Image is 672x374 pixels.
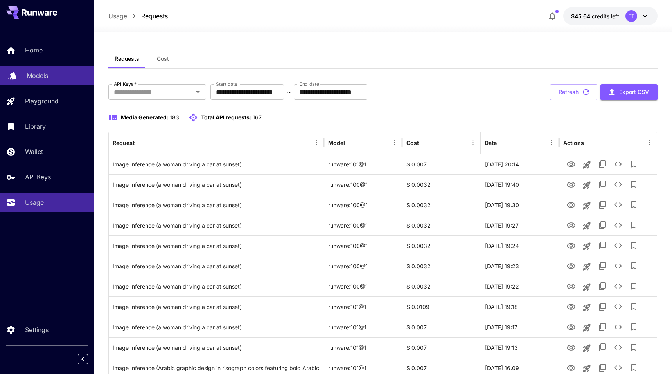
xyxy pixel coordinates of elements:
[113,236,320,256] div: Click to copy prompt
[113,338,320,358] div: Click to copy prompt
[324,195,402,215] div: runware:100@1
[402,215,481,235] div: $ 0.0032
[579,238,595,254] button: Launch in playground
[324,256,402,276] div: runware:100@1
[550,84,597,100] button: Refresh
[563,258,579,274] button: View
[216,81,237,87] label: Start date
[595,177,610,192] button: Copy TaskUUID
[78,354,88,364] button: Collapse sidebar
[610,156,626,172] button: See details
[592,13,619,20] span: credits left
[27,71,48,80] p: Models
[595,340,610,355] button: Copy TaskUUID
[113,297,320,317] div: Click to copy prompt
[25,96,59,106] p: Playground
[402,317,481,337] div: $ 0.007
[481,337,559,358] div: 02 Oct, 2025 19:13
[563,339,579,355] button: View
[113,139,135,146] div: Request
[626,258,641,274] button: Add to library
[610,340,626,355] button: See details
[324,174,402,195] div: runware:100@1
[579,300,595,315] button: Launch in playground
[25,172,51,182] p: API Keys
[84,352,94,366] div: Collapse sidebar
[113,154,320,174] div: Click to copy prompt
[113,195,320,215] div: Click to copy prompt
[481,276,559,296] div: 02 Oct, 2025 19:22
[579,320,595,336] button: Launch in playground
[113,317,320,337] div: Click to copy prompt
[595,197,610,213] button: Copy TaskUUID
[563,7,658,25] button: $45.64189FT
[595,278,610,294] button: Copy TaskUUID
[170,114,179,121] span: 183
[324,337,402,358] div: runware:101@1
[113,215,320,235] div: Click to copy prompt
[610,217,626,233] button: See details
[324,235,402,256] div: runware:100@1
[579,177,595,193] button: Launch in playground
[626,340,641,355] button: Add to library
[402,276,481,296] div: $ 0.0032
[579,259,595,275] button: Launch in playground
[328,139,345,146] div: Model
[481,174,559,195] div: 02 Oct, 2025 19:40
[402,296,481,317] div: $ 0.0109
[299,81,319,87] label: End date
[485,139,497,146] div: Date
[253,114,262,121] span: 167
[595,299,610,314] button: Copy TaskUUID
[113,175,320,195] div: Click to copy prompt
[108,11,168,21] nav: breadcrumb
[324,296,402,317] div: runware:101@1
[481,317,559,337] div: 02 Oct, 2025 19:17
[600,84,658,100] button: Export CSV
[402,195,481,215] div: $ 0.0032
[402,154,481,174] div: $ 0.007
[192,87,203,98] button: Open
[563,237,579,253] button: View
[402,235,481,256] div: $ 0.0032
[595,156,610,172] button: Copy TaskUUID
[115,55,139,62] span: Requests
[595,238,610,253] button: Copy TaskUUID
[626,278,641,294] button: Add to library
[563,319,579,335] button: View
[610,177,626,192] button: See details
[626,319,641,335] button: Add to library
[625,10,637,22] div: FT
[610,299,626,314] button: See details
[287,87,291,97] p: ~
[481,296,559,317] div: 02 Oct, 2025 19:18
[135,137,146,148] button: Sort
[595,217,610,233] button: Copy TaskUUID
[546,137,557,148] button: Menu
[610,197,626,213] button: See details
[579,218,595,234] button: Launch in playground
[311,137,322,148] button: Menu
[481,154,559,174] div: 02 Oct, 2025 20:14
[467,137,478,148] button: Menu
[481,195,559,215] div: 02 Oct, 2025 19:30
[324,154,402,174] div: runware:101@1
[324,276,402,296] div: runware:100@1
[579,157,595,173] button: Launch in playground
[610,319,626,335] button: See details
[481,235,559,256] div: 02 Oct, 2025 19:24
[563,298,579,314] button: View
[108,11,127,21] a: Usage
[402,337,481,358] div: $ 0.007
[626,197,641,213] button: Add to library
[141,11,168,21] a: Requests
[324,317,402,337] div: runware:101@1
[481,256,559,276] div: 02 Oct, 2025 19:23
[626,299,641,314] button: Add to library
[644,137,655,148] button: Menu
[579,340,595,356] button: Launch in playground
[25,325,49,334] p: Settings
[402,256,481,276] div: $ 0.0032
